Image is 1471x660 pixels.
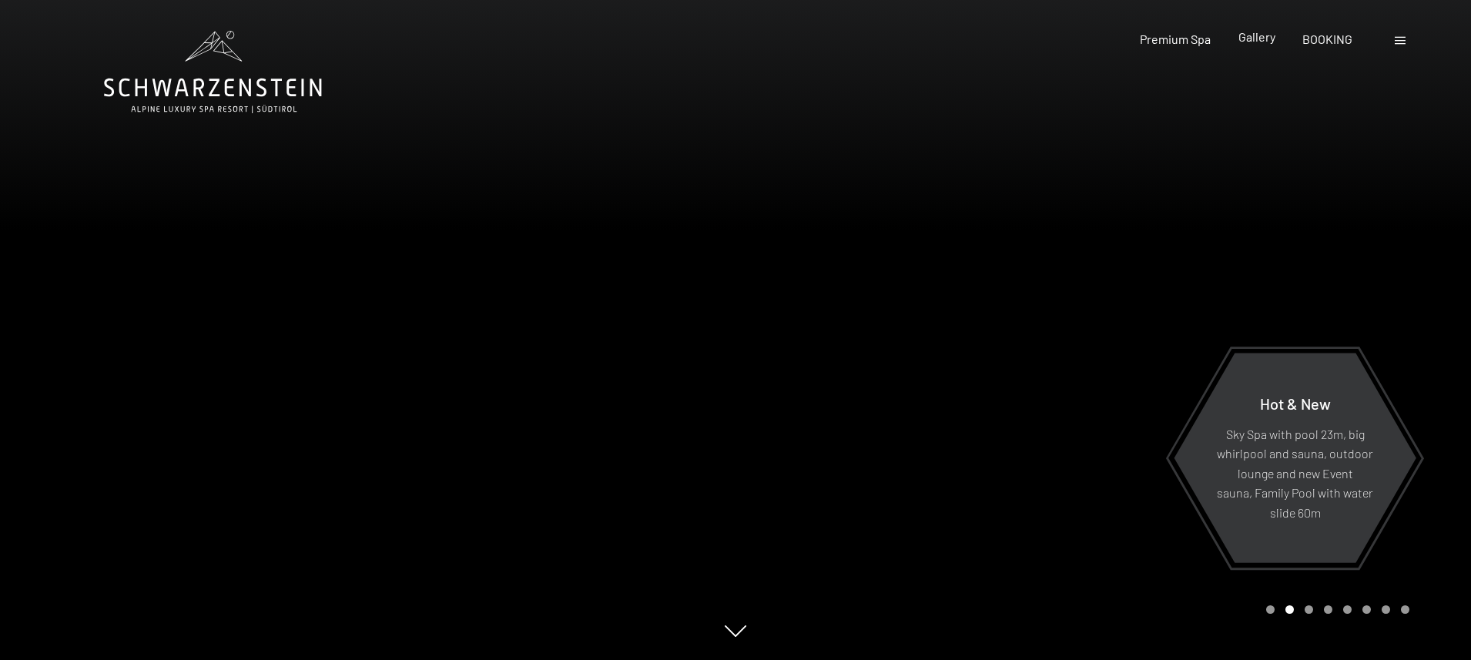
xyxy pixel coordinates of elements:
div: Carousel Page 8 [1401,605,1409,614]
div: Carousel Page 1 [1266,605,1275,614]
div: Carousel Page 6 [1362,605,1371,614]
a: Gallery [1238,29,1275,44]
div: Carousel Page 5 [1343,605,1352,614]
a: BOOKING [1302,32,1352,46]
a: Hot & New Sky Spa with pool 23m, big whirlpool and sauna, outdoor lounge and new Event sauna, Fam... [1173,352,1417,564]
span: Hot & New [1260,394,1331,412]
div: Carousel Page 4 [1324,605,1332,614]
div: Carousel Page 2 (Current Slide) [1285,605,1294,614]
div: Carousel Pagination [1261,605,1409,614]
div: Carousel Page 7 [1382,605,1390,614]
a: Premium Spa [1140,32,1211,46]
p: Sky Spa with pool 23m, big whirlpool and sauna, outdoor lounge and new Event sauna, Family Pool w... [1211,424,1379,522]
div: Carousel Page 3 [1305,605,1313,614]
